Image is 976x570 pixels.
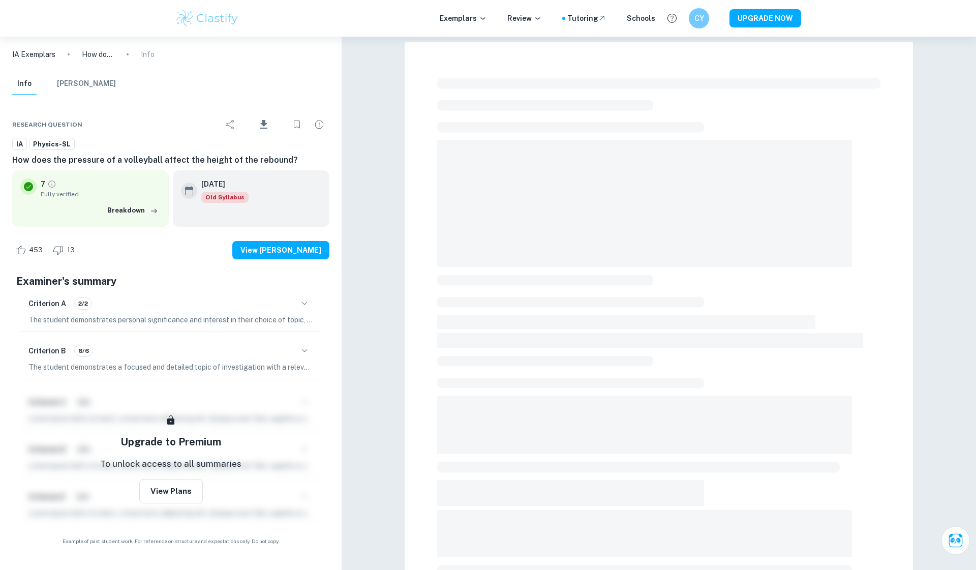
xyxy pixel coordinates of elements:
p: To unlock access to all summaries [100,458,241,471]
div: Report issue [309,114,329,135]
a: Schools [627,13,655,24]
span: Old Syllabus [201,192,249,203]
button: UPGRADE NOW [729,9,801,27]
p: The student demonstrates a focused and detailed topic of investigation with a relevant and fully ... [28,362,313,373]
span: 453 [23,245,48,255]
p: Exemplars [440,13,487,24]
h5: Examiner's summary [16,274,325,289]
h6: Criterion A [28,298,66,309]
span: Example of past student work. For reference on structure and expectations only. Do not copy. [12,537,329,545]
p: Info [141,49,155,60]
button: Ask Clai [941,526,970,555]
div: Like [12,242,48,258]
p: The student demonstrates personal significance and interest in their choice of topic, as evidence... [28,314,313,325]
p: Review [507,13,542,24]
div: Starting from the May 2025 session, the Physics IA requirements have changed. It's OK to refer to... [201,192,249,203]
a: Physics-SL [29,138,75,151]
button: View Plans [139,479,203,503]
span: 2/2 [75,299,91,308]
span: Fully verified [41,190,161,199]
span: 13 [62,245,80,255]
h5: Upgrade to Premium [120,434,221,449]
h6: How does the pressure of a volleyball affect the height of the rebound? [12,154,329,166]
a: IA [12,138,27,151]
div: Share [220,114,240,135]
span: Physics-SL [29,139,74,149]
p: 7 [41,178,45,190]
a: IA Exemplars [12,49,55,60]
span: Research question [12,120,82,129]
button: Info [12,73,37,95]
button: [PERSON_NAME] [57,73,116,95]
span: 6/6 [75,346,93,355]
img: Clastify logo [175,8,239,28]
h6: Criterion B [28,345,66,356]
button: Breakdown [105,203,161,218]
button: Help and Feedback [663,10,681,27]
div: Dislike [50,242,80,258]
div: Download [242,111,285,138]
button: CY [689,8,709,28]
div: Bookmark [287,114,307,135]
button: View [PERSON_NAME] [232,241,329,259]
h6: [DATE] [201,178,240,190]
span: IA [13,139,26,149]
p: How does the pressure of a volleyball affect the height of the rebound? [82,49,114,60]
h6: CY [693,13,705,24]
a: Tutoring [567,13,606,24]
a: Grade fully verified [47,179,56,189]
